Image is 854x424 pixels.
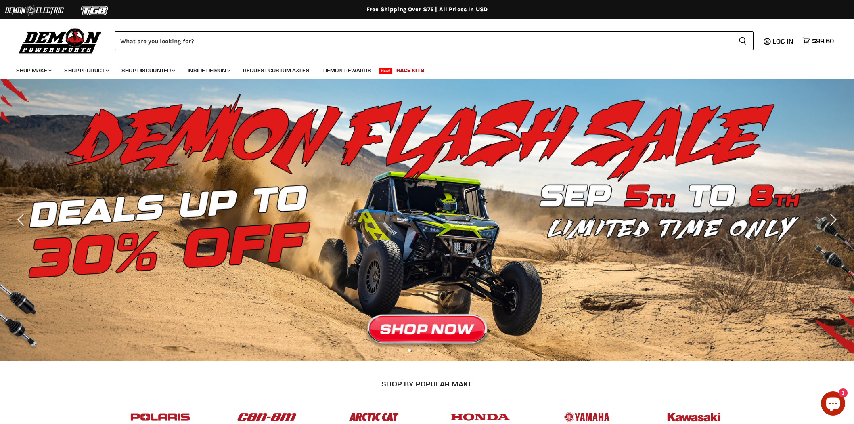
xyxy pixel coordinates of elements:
span: Log in [773,37,793,45]
a: Shop Discounted [115,62,180,79]
img: Demon Electric Logo 2 [4,3,65,18]
a: Shop Product [58,62,114,79]
span: $99.60 [812,37,834,45]
a: $99.60 [798,35,838,47]
a: Shop Make [10,62,57,79]
button: Next [824,212,840,228]
div: Free Shipping Over $75 | All Prices In USD [104,6,750,13]
img: TGB Logo 2 [65,3,125,18]
ul: Main menu [10,59,832,79]
a: Log in [769,38,798,45]
button: Previous [14,212,30,228]
h2: SHOP BY POPULAR MAKE [114,380,740,388]
li: Page dot 2 [417,349,420,352]
span: New! [379,68,393,74]
li: Page dot 4 [435,349,437,352]
a: Race Kits [390,62,430,79]
li: Page dot 5 [444,349,446,352]
li: Page dot 3 [426,349,429,352]
button: Search [732,31,754,50]
li: Page dot 1 [408,349,411,352]
a: Demon Rewards [317,62,377,79]
a: Inside Demon [182,62,235,79]
a: Request Custom Axles [237,62,316,79]
form: Product [115,31,754,50]
input: Search [115,31,732,50]
inbox-online-store-chat: Shopify online store chat [818,391,848,418]
img: Demon Powersports [16,26,105,55]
